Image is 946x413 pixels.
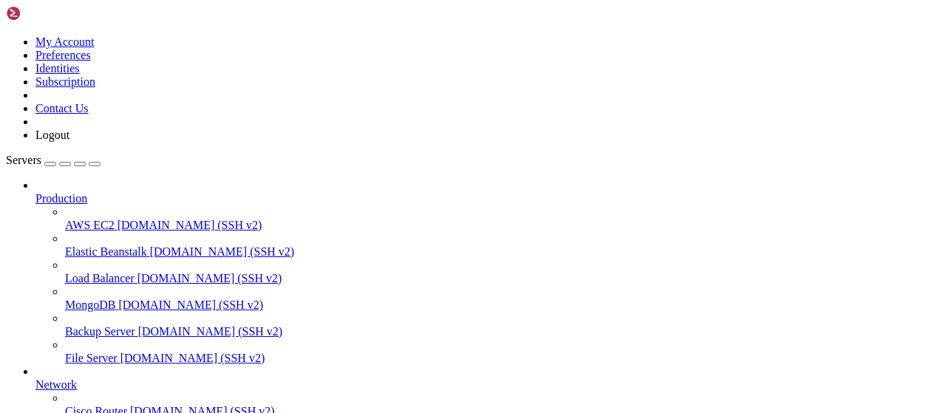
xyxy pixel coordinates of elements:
[137,272,282,284] span: [DOMAIN_NAME] (SSH v2)
[150,245,295,258] span: [DOMAIN_NAME] (SSH v2)
[65,298,115,311] span: MongoDB
[35,62,80,75] a: Identities
[138,325,283,338] span: [DOMAIN_NAME] (SSH v2)
[65,298,940,312] a: MongoDB [DOMAIN_NAME] (SSH v2)
[118,219,262,231] span: [DOMAIN_NAME] (SSH v2)
[65,245,940,259] a: Elastic Beanstalk [DOMAIN_NAME] (SSH v2)
[65,325,940,338] a: Backup Server [DOMAIN_NAME] (SSH v2)
[65,285,940,312] li: MongoDB [DOMAIN_NAME] (SSH v2)
[65,219,115,231] span: AWS EC2
[35,378,940,392] a: Network
[35,129,69,141] a: Logout
[65,272,940,285] a: Load Balancer [DOMAIN_NAME] (SSH v2)
[35,75,95,88] a: Subscription
[65,352,118,364] span: File Server
[35,102,89,115] a: Contact Us
[65,219,940,232] a: AWS EC2 [DOMAIN_NAME] (SSH v2)
[65,312,940,338] li: Backup Server [DOMAIN_NAME] (SSH v2)
[6,154,101,166] a: Servers
[65,205,940,232] li: AWS EC2 [DOMAIN_NAME] (SSH v2)
[65,338,940,365] li: File Server [DOMAIN_NAME] (SSH v2)
[35,179,940,365] li: Production
[65,325,135,338] span: Backup Server
[35,192,940,205] a: Production
[65,245,147,258] span: Elastic Beanstalk
[35,35,95,48] a: My Account
[6,6,91,21] img: Shellngn
[65,232,940,259] li: Elastic Beanstalk [DOMAIN_NAME] (SSH v2)
[118,298,263,311] span: [DOMAIN_NAME] (SSH v2)
[35,378,77,391] span: Network
[65,259,940,285] li: Load Balancer [DOMAIN_NAME] (SSH v2)
[35,49,91,61] a: Preferences
[120,352,265,364] span: [DOMAIN_NAME] (SSH v2)
[65,272,135,284] span: Load Balancer
[35,192,87,205] span: Production
[6,154,41,166] span: Servers
[65,352,940,365] a: File Server [DOMAIN_NAME] (SSH v2)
